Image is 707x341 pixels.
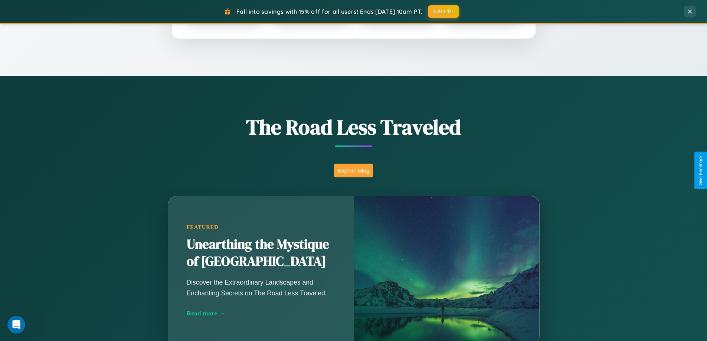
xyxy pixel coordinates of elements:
h2: Unearthing the Mystique of [GEOGRAPHIC_DATA] [187,236,335,270]
div: Read more → [187,309,335,317]
button: Explore Blog [334,164,373,177]
h1: The Road Less Traveled [131,113,576,141]
span: Fall into savings with 15% off for all users! Ends [DATE] 10am PT. [236,8,422,15]
iframe: Intercom live chat [7,316,25,334]
button: FALL15 [428,5,459,18]
div: Featured [187,224,335,230]
p: Discover the Extraordinary Landscapes and Enchanting Secrets on The Road Less Traveled. [187,277,335,298]
div: Give Feedback [698,155,703,186]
